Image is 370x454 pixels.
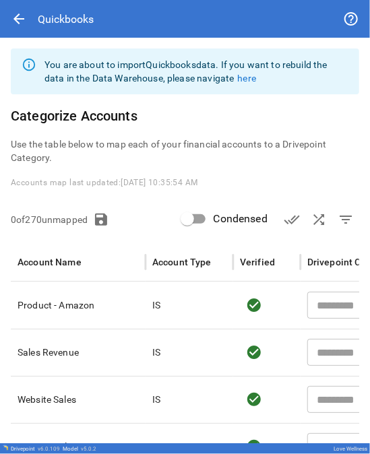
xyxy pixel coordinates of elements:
span: shuffle [311,212,327,228]
p: IS [152,298,160,312]
div: Verified [240,257,275,267]
div: Love Wellness [334,446,367,452]
p: 0 of 270 unmapped [11,213,88,226]
p: Use the table below to map each of your financial accounts to a Drivepoint Category. [11,137,359,164]
span: Accounts map last updated: [DATE] 10:35:54 AM [11,178,198,187]
button: Show Unmapped Accounts Only [332,206,359,233]
span: Condensed [214,211,268,227]
span: done_all [284,212,300,228]
p: Sales Revenue [18,346,139,359]
div: Drivepoint [11,446,60,452]
img: Drivepoint [3,445,8,451]
p: Website Sales [18,393,139,406]
div: Account Name [18,257,82,267]
div: Quickbooks [38,13,94,26]
p: Product - Amazon [18,298,139,312]
div: You are about to import Quickbooks data. If you want to rebuild the data in the Data Warehouse, p... [44,53,348,90]
button: Verify Accounts [278,206,305,233]
p: IS [152,346,160,359]
div: Account Type [152,257,212,267]
a: here [237,73,256,84]
div: Model [63,446,96,452]
p: IS [152,440,160,453]
p: Product Sales - Website [18,440,139,453]
button: AI Auto-Map Accounts [305,206,332,233]
span: filter_list [338,212,354,228]
p: IS [152,393,160,406]
span: v 6.0.109 [38,446,60,452]
h6: Categorize Accounts [11,105,359,127]
span: v 5.0.2 [81,446,96,452]
span: arrow_back [11,11,27,27]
